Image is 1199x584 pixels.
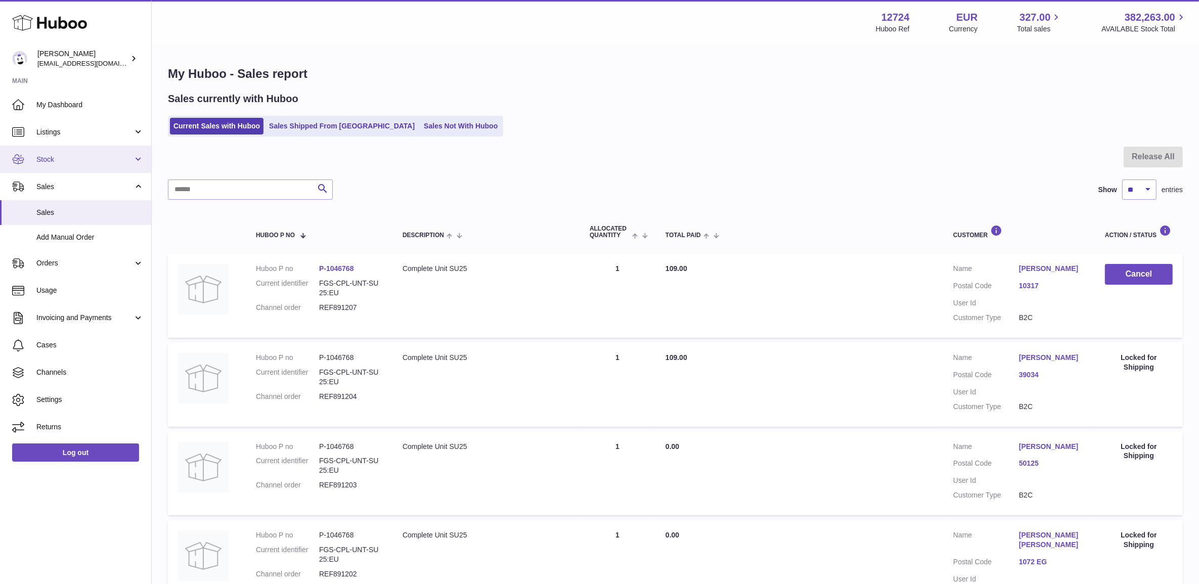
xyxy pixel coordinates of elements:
[36,368,144,377] span: Channels
[319,368,382,387] dd: FGS-CPL-UNT-SU25:EU
[953,557,1019,569] dt: Postal Code
[1017,24,1062,34] span: Total sales
[1105,353,1173,372] div: Locked for Shipping
[665,442,679,451] span: 0.00
[403,530,569,540] div: Complete Unit SU25
[256,480,319,490] dt: Channel order
[953,459,1019,471] dt: Postal Code
[36,286,144,295] span: Usage
[36,422,144,432] span: Returns
[256,232,295,239] span: Huboo P no
[256,392,319,401] dt: Channel order
[403,353,569,363] div: Complete Unit SU25
[168,92,298,106] h2: Sales currently with Huboo
[953,298,1019,308] dt: User Id
[36,182,133,192] span: Sales
[256,264,319,274] dt: Huboo P no
[1019,264,1085,274] a: [PERSON_NAME]
[1019,490,1085,500] dd: B2C
[36,233,144,242] span: Add Manual Order
[876,24,910,34] div: Huboo Ref
[1017,11,1062,34] a: 327.00 Total sales
[1019,459,1085,468] a: 50125
[1101,24,1187,34] span: AVAILABLE Stock Total
[319,456,382,475] dd: FGS-CPL-UNT-SU25:EU
[256,279,319,298] dt: Current identifier
[1019,353,1085,363] a: [PERSON_NAME]
[1101,11,1187,34] a: 382,263.00 AVAILABLE Stock Total
[256,569,319,579] dt: Channel order
[36,100,144,110] span: My Dashboard
[256,353,319,363] dt: Huboo P no
[1019,11,1050,24] span: 327.00
[1019,370,1085,380] a: 39034
[881,11,910,24] strong: 12724
[1019,281,1085,291] a: 10317
[403,264,569,274] div: Complete Unit SU25
[265,118,418,134] a: Sales Shipped From [GEOGRAPHIC_DATA]
[1105,225,1173,239] div: Action / Status
[953,574,1019,584] dt: User Id
[319,353,382,363] dd: P-1046768
[953,313,1019,323] dt: Customer Type
[12,51,27,66] img: internalAdmin-12724@internal.huboo.com
[36,127,133,137] span: Listings
[12,443,139,462] a: Log out
[953,281,1019,293] dt: Postal Code
[178,264,229,315] img: no-photo.jpg
[1019,402,1085,412] dd: B2C
[178,442,229,492] img: no-photo.jpg
[1019,442,1085,452] a: [PERSON_NAME]
[319,442,382,452] dd: P-1046768
[256,303,319,312] dt: Channel order
[665,232,701,239] span: Total paid
[953,225,1085,239] div: Customer
[953,387,1019,397] dt: User Id
[37,49,128,68] div: [PERSON_NAME]
[665,264,687,273] span: 109.00
[319,545,382,564] dd: FGS-CPL-UNT-SU25:EU
[1098,185,1117,195] label: Show
[1105,530,1173,550] div: Locked for Shipping
[319,392,382,401] dd: REF891204
[170,118,263,134] a: Current Sales with Huboo
[953,442,1019,454] dt: Name
[1105,264,1173,285] button: Cancel
[953,402,1019,412] dt: Customer Type
[36,155,133,164] span: Stock
[949,24,978,34] div: Currency
[319,480,382,490] dd: REF891203
[319,530,382,540] dd: P-1046768
[580,254,655,338] td: 1
[580,432,655,516] td: 1
[956,11,978,24] strong: EUR
[1162,185,1183,195] span: entries
[319,303,382,312] dd: REF891207
[580,343,655,427] td: 1
[420,118,501,134] a: Sales Not With Huboo
[403,442,569,452] div: Complete Unit SU25
[256,442,319,452] dt: Huboo P no
[256,456,319,475] dt: Current identifier
[37,59,149,67] span: [EMAIL_ADDRESS][DOMAIN_NAME]
[319,279,382,298] dd: FGS-CPL-UNT-SU25:EU
[168,66,1183,82] h1: My Huboo - Sales report
[36,208,144,217] span: Sales
[1105,442,1173,461] div: Locked for Shipping
[1019,530,1085,550] a: [PERSON_NAME] [PERSON_NAME]
[256,545,319,564] dt: Current identifier
[36,313,133,323] span: Invoicing and Payments
[403,232,444,239] span: Description
[665,531,679,539] span: 0.00
[953,476,1019,485] dt: User Id
[36,395,144,405] span: Settings
[319,569,382,579] dd: REF891202
[953,264,1019,276] dt: Name
[319,264,354,273] a: P-1046768
[590,226,630,239] span: ALLOCATED Quantity
[953,370,1019,382] dt: Postal Code
[953,490,1019,500] dt: Customer Type
[36,340,144,350] span: Cases
[1019,313,1085,323] dd: B2C
[178,530,229,581] img: no-photo.jpg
